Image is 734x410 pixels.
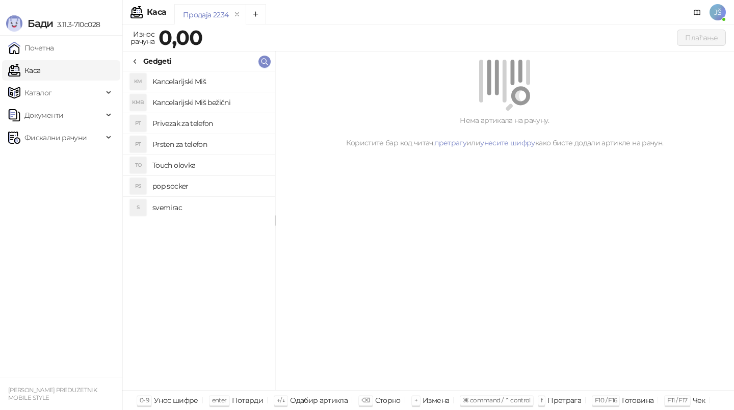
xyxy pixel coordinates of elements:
[595,396,617,404] span: F10 / F16
[667,396,687,404] span: F11 / F17
[152,94,267,111] h4: Kancelarijski Miš bežični
[152,136,267,152] h4: Prsten za telefon
[693,394,705,407] div: Чек
[8,60,40,81] a: Каса
[287,115,722,148] div: Нема артикала на рачуну. Користите бар код читач, или како бисте додали артикле на рачун.
[689,4,705,20] a: Документација
[8,387,97,401] small: [PERSON_NAME] PREDUZETNIK MOBILE STYLE
[541,396,542,404] span: f
[8,38,54,58] a: Почетна
[130,136,146,152] div: PT
[24,105,63,125] span: Документи
[24,83,52,103] span: Каталог
[128,28,156,48] div: Износ рачуна
[130,115,146,132] div: PT
[159,25,202,50] strong: 0,00
[414,396,417,404] span: +
[152,157,267,173] h4: Touch olovka
[463,396,531,404] span: ⌘ command / ⌃ control
[434,138,466,147] a: претрагу
[152,115,267,132] h4: Privezak za telefon
[130,157,146,173] div: TO
[710,4,726,20] span: JŠ
[232,394,264,407] div: Потврди
[277,396,285,404] span: ↑/↓
[6,15,22,32] img: Logo
[622,394,653,407] div: Готовина
[53,20,100,29] span: 3.11.3-710c028
[230,10,244,19] button: remove
[130,73,146,90] div: KM
[361,396,370,404] span: ⌫
[480,138,535,147] a: унесите шифру
[290,394,348,407] div: Одабир артикла
[547,394,581,407] div: Претрага
[130,199,146,216] div: S
[24,127,87,148] span: Фискални рачуни
[28,17,53,30] span: Бади
[123,71,275,390] div: grid
[147,8,166,16] div: Каса
[246,4,266,24] button: Add tab
[152,73,267,90] h4: Kancelarijski Miš
[143,56,171,67] div: Gedgeti
[130,178,146,194] div: PS
[152,178,267,194] h4: pop socker
[154,394,198,407] div: Унос шифре
[140,396,149,404] span: 0-9
[130,94,146,111] div: KMB
[423,394,449,407] div: Измена
[212,396,227,404] span: enter
[152,199,267,216] h4: svemirac
[375,394,401,407] div: Сторно
[183,9,228,20] div: Продаја 2234
[677,30,726,46] button: Плаћање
